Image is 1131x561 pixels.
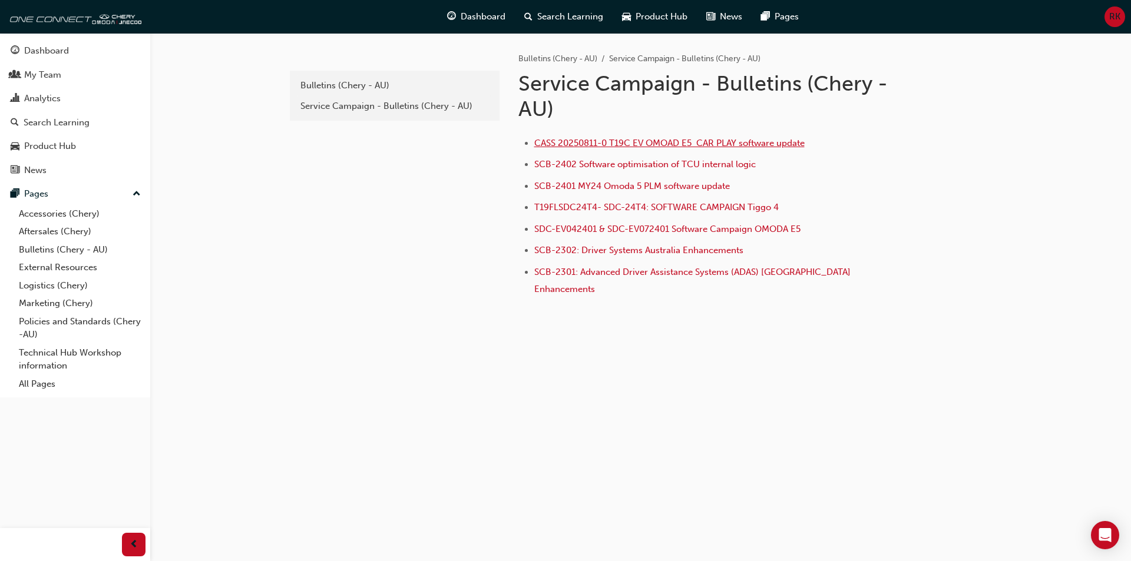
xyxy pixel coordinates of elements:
div: Pages [24,187,48,201]
a: Logistics (Chery) [14,277,145,295]
span: News [720,10,742,24]
span: news-icon [706,9,715,24]
a: SCB-2401 MY24 Omoda 5 PLM software update [534,181,730,191]
span: Pages [775,10,799,24]
a: T19FLSDC24T4- SDC-24T4: SOFTWARE CAMPAIGN Tiggo 4 [534,202,779,213]
a: All Pages [14,375,145,393]
a: Bulletins (Chery - AU) [518,54,597,64]
span: search-icon [524,9,533,24]
div: Open Intercom Messenger [1091,521,1119,549]
span: people-icon [11,70,19,81]
div: Analytics [24,92,61,105]
a: guage-iconDashboard [438,5,515,29]
span: car-icon [622,9,631,24]
span: Dashboard [461,10,505,24]
a: Product Hub [5,135,145,157]
a: SCB-2402 Software optimisation of TCU internal logic [534,159,756,170]
a: Accessories (Chery) [14,205,145,223]
a: search-iconSearch Learning [515,5,613,29]
span: up-icon [133,187,141,202]
a: SCB-2302: Driver Systems Australia Enhancements [534,245,743,255]
a: Bulletins (Chery - AU) [295,75,495,96]
span: prev-icon [130,537,138,552]
span: pages-icon [11,189,19,200]
div: News [24,164,47,177]
a: car-iconProduct Hub [613,5,697,29]
h1: Service Campaign - Bulletins (Chery - AU) [518,71,905,122]
span: guage-icon [11,46,19,57]
a: pages-iconPages [752,5,808,29]
div: Product Hub [24,140,76,153]
a: CASS 20250811-0 T19C EV OMOAD E5 CAR PLAY software update [534,138,805,148]
a: Bulletins (Chery - AU) [14,241,145,259]
div: Dashboard [24,44,69,58]
span: Product Hub [636,10,687,24]
a: Aftersales (Chery) [14,223,145,241]
a: Policies and Standards (Chery -AU) [14,313,145,344]
div: Search Learning [24,116,90,130]
a: SCB-2301: Advanced Driver Assistance Systems (ADAS) [GEOGRAPHIC_DATA] Enhancements [534,267,853,294]
a: Search Learning [5,112,145,134]
span: news-icon [11,165,19,176]
a: News [5,160,145,181]
button: DashboardMy TeamAnalyticsSearch LearningProduct HubNews [5,38,145,183]
a: Service Campaign - Bulletins (Chery - AU) [295,96,495,117]
button: RK [1104,6,1125,27]
a: Technical Hub Workshop information [14,344,145,375]
a: External Resources [14,258,145,277]
a: Dashboard [5,40,145,62]
span: RK [1109,10,1120,24]
a: Marketing (Chery) [14,294,145,313]
a: SDC-EV042401 & SDC-EV072401 Software Campaign OMODA E5 [534,224,801,234]
div: My Team [24,68,61,82]
span: chart-icon [11,94,19,104]
span: car-icon [11,141,19,152]
div: Bulletins (Chery - AU) [300,79,489,92]
a: My Team [5,64,145,86]
a: Analytics [5,88,145,109]
span: Search Learning [537,10,603,24]
span: search-icon [11,118,19,128]
img: oneconnect [6,5,141,28]
a: news-iconNews [697,5,752,29]
span: pages-icon [761,9,770,24]
button: Pages [5,183,145,205]
div: Service Campaign - Bulletins (Chery - AU) [300,99,489,113]
li: Service Campaign - Bulletins (Chery - AU) [609,52,760,66]
span: guage-icon [447,9,456,24]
